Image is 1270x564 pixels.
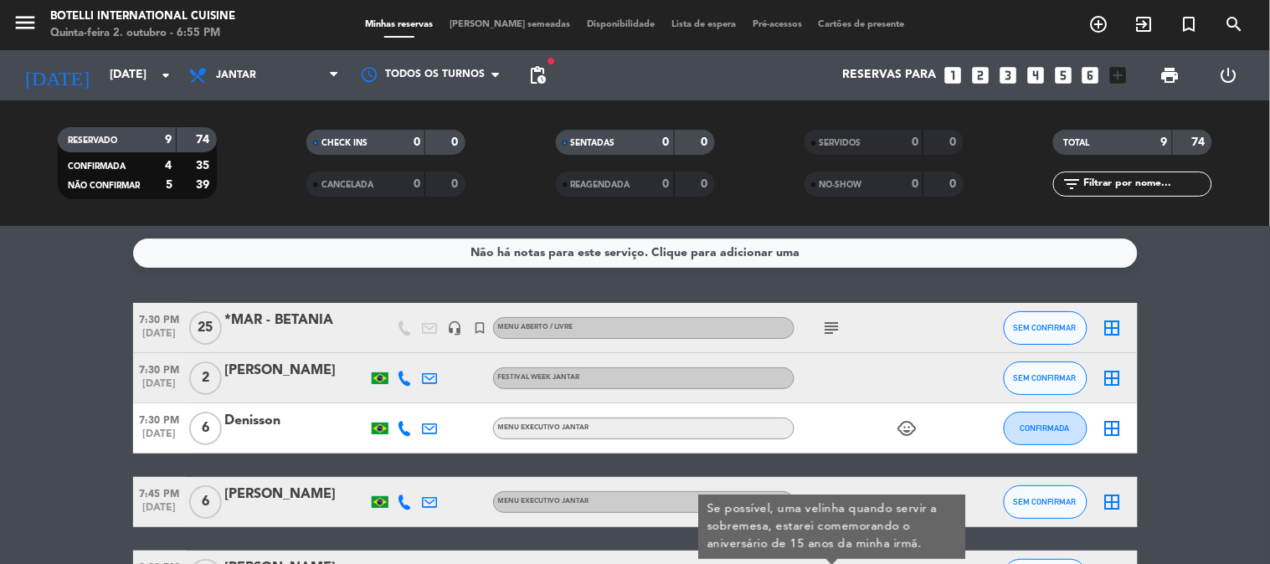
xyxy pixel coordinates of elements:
[473,320,488,336] i: turned_in_not
[912,178,918,190] strong: 0
[196,160,213,172] strong: 35
[1063,139,1089,147] span: TOTAL
[470,244,800,263] div: Não há notas para este serviço. Clique para adicionar uma
[1021,423,1070,433] span: CONFIRMADA
[225,410,368,432] div: Denisson
[357,20,441,29] span: Minhas reservas
[1014,323,1077,332] span: SEM CONFIRMAR
[571,139,615,147] span: SENTADAS
[1080,64,1102,86] i: looks_6
[1103,492,1123,512] i: border_all
[527,65,548,85] span: pending_actions
[663,136,670,148] strong: 0
[942,64,964,86] i: looks_one
[1108,64,1129,86] i: add_box
[701,136,711,148] strong: 0
[452,136,462,148] strong: 0
[1103,418,1123,438] i: border_all
[820,181,862,189] span: NO-SHOW
[133,502,187,521] span: [DATE]
[189,311,222,345] span: 25
[912,136,918,148] strong: 0
[1200,50,1257,100] div: LOG OUT
[133,359,187,378] span: 7:30 PM
[1089,14,1109,34] i: add_circle_outline
[897,418,918,438] i: child_care
[969,64,991,86] i: looks_two
[165,160,172,172] strong: 4
[498,424,589,431] span: MENU EXECUTIVO JANTAR
[225,484,368,505] div: [PERSON_NAME]
[842,69,936,82] span: Reservas para
[448,320,463,336] i: headset_mic
[1161,136,1168,148] strong: 9
[1004,412,1087,445] button: CONFIRMADA
[707,500,957,553] div: Se possível, uma velinha quando servir a sobremesa, estarei comemorando o aniversário de 15 anos ...
[1004,311,1087,345] button: SEM CONFIRMAR
[50,8,235,25] div: Botelli International Cuisine
[498,498,589,505] span: MENU EXECUTIVO JANTAR
[133,409,187,428] span: 7:30 PM
[166,179,172,191] strong: 5
[1014,373,1077,382] span: SEM CONFIRMAR
[452,178,462,190] strong: 0
[133,483,187,502] span: 7:45 PM
[1180,14,1200,34] i: turned_in_not
[189,485,222,519] span: 6
[225,310,368,331] div: *MAR - BETANIA
[189,412,222,445] span: 6
[189,361,222,395] span: 2
[133,328,187,347] span: [DATE]
[13,57,101,94] i: [DATE]
[663,20,744,29] span: Lista de espera
[949,136,959,148] strong: 0
[441,20,578,29] span: [PERSON_NAME] semeadas
[68,162,126,171] span: CONFIRMADA
[68,136,117,145] span: RESERVADO
[225,360,368,382] div: [PERSON_NAME]
[701,178,711,190] strong: 0
[1025,64,1046,86] i: looks_4
[196,179,213,191] strong: 39
[1192,136,1209,148] strong: 74
[13,10,38,41] button: menu
[13,10,38,35] i: menu
[133,309,187,328] span: 7:30 PM
[321,139,368,147] span: CHECK INS
[1004,485,1087,519] button: SEM CONFIRMAR
[810,20,913,29] span: Cartões de presente
[1103,368,1123,388] i: border_all
[949,178,959,190] strong: 0
[571,181,630,189] span: REAGENDADA
[133,378,187,397] span: [DATE]
[1103,318,1123,338] i: border_all
[1134,14,1154,34] i: exit_to_app
[498,374,580,381] span: FESTIVAL WEEK JANTAR
[1004,361,1087,395] button: SEM CONFIRMAR
[578,20,663,29] span: Disponibilidade
[1082,175,1211,193] input: Filtrar por nome...
[822,318,842,338] i: subject
[820,139,861,147] span: SERVIDOS
[216,69,256,81] span: Jantar
[997,64,1019,86] i: looks_3
[133,428,187,448] span: [DATE]
[1052,64,1074,86] i: looks_5
[1225,14,1245,34] i: search
[321,181,373,189] span: CANCELADA
[414,136,420,148] strong: 0
[663,178,670,190] strong: 0
[546,56,556,66] span: fiber_manual_record
[165,134,172,146] strong: 9
[1160,65,1180,85] span: print
[196,134,213,146] strong: 74
[1218,65,1238,85] i: power_settings_new
[50,25,235,42] div: Quinta-feira 2. outubro - 6:55 PM
[68,182,140,190] span: NÃO CONFIRMAR
[156,65,176,85] i: arrow_drop_down
[744,20,810,29] span: Pré-acessos
[822,492,842,512] i: subject
[1014,497,1077,506] span: SEM CONFIRMAR
[498,324,573,331] span: MENU ABERTO / LIVRE
[1062,174,1082,194] i: filter_list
